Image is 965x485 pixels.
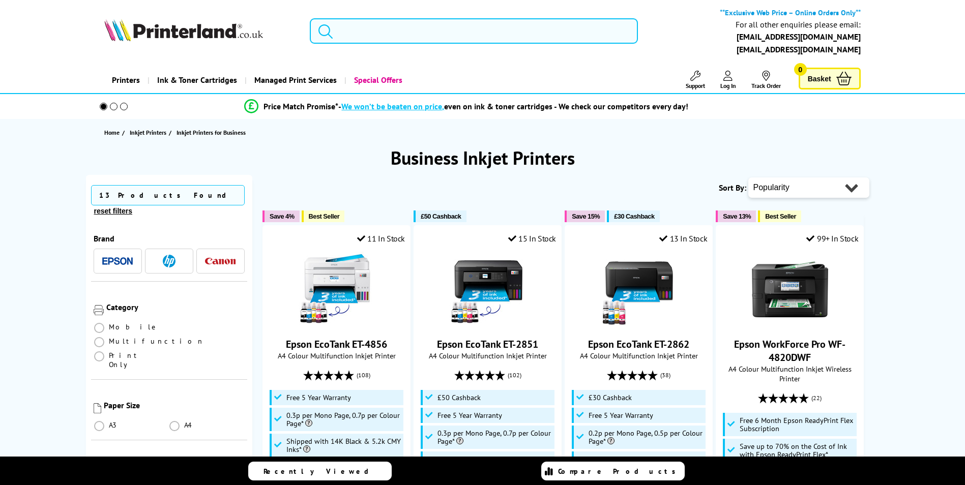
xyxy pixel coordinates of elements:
[309,213,340,220] span: Best Seller
[799,68,861,89] a: Basket 0
[720,8,861,17] b: **Exclusive Web Price – Online Orders Only**
[94,403,101,413] img: Paper Size
[109,420,118,430] span: A3
[299,251,375,327] img: Epson EcoTank ET-4856
[734,338,845,364] a: Epson WorkForce Pro WF-4820DWF
[104,400,245,410] div: Paper Size
[91,185,245,205] span: 13 Products Found
[751,71,781,89] a: Track Order
[589,393,632,402] span: £30 Cashback
[720,71,736,89] a: Log In
[421,213,461,220] span: £50 Cashback
[716,210,756,222] button: Save 13%
[104,19,263,41] img: Printerland Logo
[508,366,521,385] span: (102)
[686,71,705,89] a: Support
[450,319,526,329] a: Epson EcoTank ET-2851
[157,67,237,93] span: Ink & Toner Cartridges
[248,462,392,480] a: Recently Viewed
[81,98,853,115] li: modal_Promise
[151,254,187,268] button: HP
[163,255,176,267] img: HP
[262,210,299,222] button: Save 4%
[589,429,704,445] span: 0.2p per Mono Page, 0.5p per Colour Page*
[268,351,405,360] span: A4 Colour Multifunction Inkjet Printer
[723,213,751,220] span: Save 13%
[286,437,401,453] span: Shipped with 14K Black & 5.2k CMY Inks*
[264,467,379,476] span: Recently Viewed
[302,210,345,222] button: Best Seller
[99,254,136,268] button: Epson
[419,351,556,360] span: A4 Colour Multifunction Inkjet Printer
[109,337,204,346] span: Multifunction
[104,127,122,138] a: Home
[565,210,605,222] button: Save 15%
[148,67,245,93] a: Ink & Toner Cartridges
[86,146,880,170] h1: Business Inkjet Printers
[245,67,344,93] a: Managed Print Services
[737,44,861,54] a: [EMAIL_ADDRESS][DOMAIN_NAME]
[758,210,801,222] button: Best Seller
[341,101,444,111] span: We won’t be beaten on price,
[570,351,707,360] span: A4 Colour Multifunction Inkjet Printer
[286,393,351,402] span: Free 5 Year Warranty
[106,302,245,312] div: Category
[765,213,796,220] span: Best Seller
[286,338,387,351] a: Epson EcoTank ET-4856
[607,210,659,222] button: £30 Cashback
[91,206,135,216] button: reset filters
[736,20,861,29] div: For all other enquiries please email:
[94,233,245,244] div: Brand
[264,101,338,111] span: Price Match Promise*
[589,411,653,419] span: Free 5 Year Warranty
[794,63,807,76] span: 0
[558,467,681,476] span: Compare Products
[357,233,405,244] div: 11 In Stock
[299,319,375,329] a: Epson EcoTank ET-4856
[437,393,481,402] span: £50 Cashback
[660,366,670,385] span: (38)
[94,305,104,315] img: Category
[737,32,861,42] a: [EMAIL_ADDRESS][DOMAIN_NAME]
[659,233,707,244] div: 13 In Stock
[109,351,169,369] span: Print Only
[270,213,294,220] span: Save 4%
[588,338,689,351] a: Epson EcoTank ET-2862
[740,442,855,459] span: Save up to 70% on the Cost of Ink with Epson ReadyPrint Flex*
[720,82,736,89] span: Log In
[686,82,705,89] span: Support
[721,364,858,383] span: A4 Colour Multifunction Inkjet Wireless Printer
[541,462,685,480] a: Compare Products
[752,319,828,329] a: Epson WorkForce Pro WF-4820DWF
[437,429,552,445] span: 0.3p per Mono Page, 0.7p per Colour Page*
[450,251,526,327] img: Epson EcoTank ET-2851
[614,213,654,220] span: £30 Cashback
[102,257,133,265] img: Epson
[811,388,822,408] span: (22)
[177,129,246,136] span: Inkjet Printers for Business
[109,322,159,331] span: Mobile
[572,213,600,220] span: Save 15%
[184,420,193,430] span: A4
[286,411,401,428] span: 0.3p per Mono Page, 0.7p per Colour Page*
[808,72,831,85] span: Basket
[437,455,552,471] span: Shipped with 14K Black & 5.2k CMY Inks*
[130,127,166,138] span: Inkjet Printers
[601,251,677,327] img: Epson EcoTank ET-2862
[414,210,466,222] button: £50 Cashback
[752,251,828,327] img: Epson WorkForce Pro WF-4820DWF
[205,258,236,264] img: Canon
[740,416,855,433] span: Free 6 Month Epson ReadyPrint Flex Subscription
[589,455,704,471] span: Shipped with 3.6K Black & 6.5K CMY Inks*
[130,127,169,138] a: Inkjet Printers
[344,67,410,93] a: Special Offers
[202,254,239,268] button: Canon
[338,101,688,111] div: - even on ink & toner cartridges - We check our competitors every day!
[437,411,502,419] span: Free 5 Year Warranty
[806,233,858,244] div: 99+ In Stock
[104,19,297,43] a: Printerland Logo
[508,233,556,244] div: 15 In Stock
[357,366,370,385] span: (108)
